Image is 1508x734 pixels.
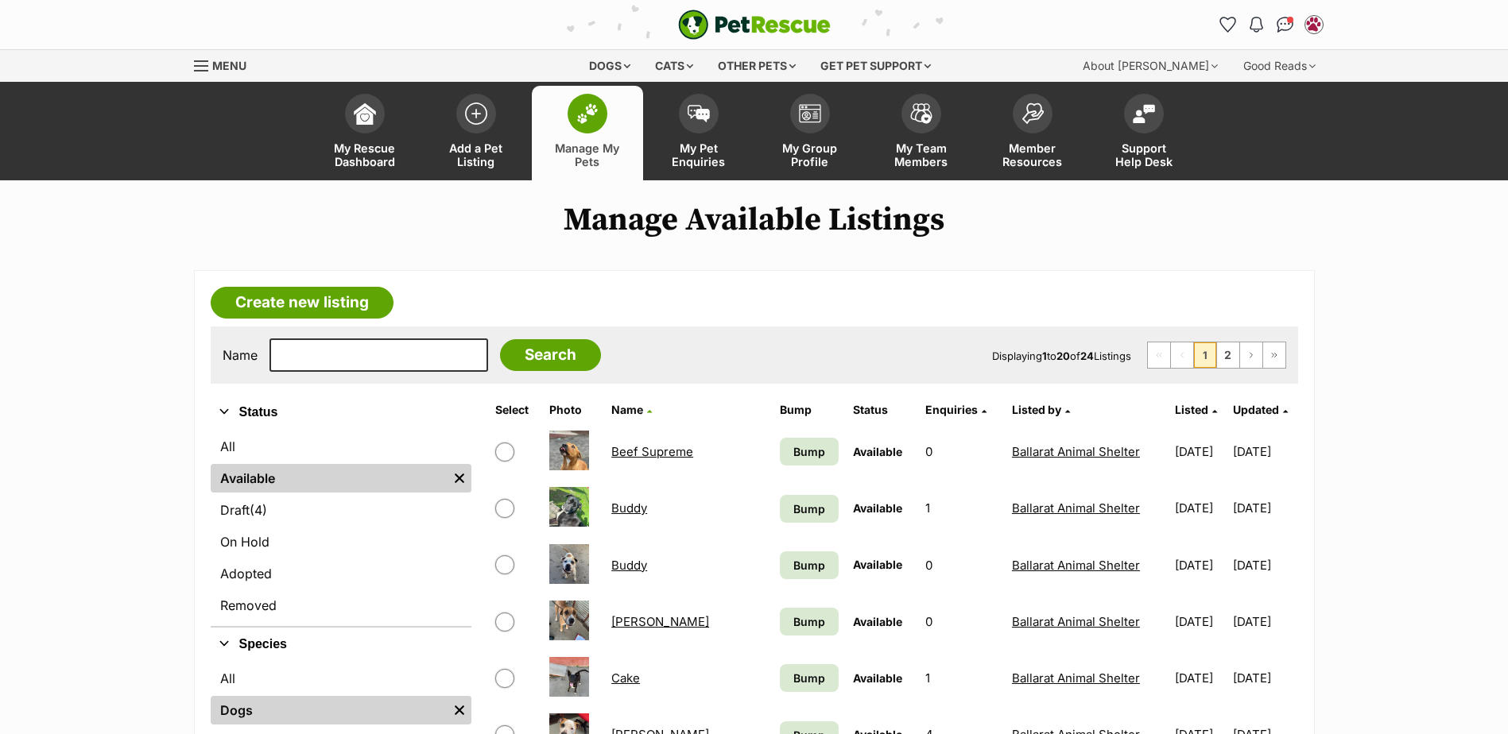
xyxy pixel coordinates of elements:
img: dashboard-icon-eb2f2d2d3e046f16d808141f083e7271f6b2e854fb5c12c21221c1fb7104beca.svg [354,102,376,125]
div: Good Reads [1232,50,1327,82]
label: Name [223,348,258,362]
a: Ballarat Animal Shelter [1012,670,1140,686]
img: chat-41dd97257d64d25036548639549fe6c8038ab92f7586957e7f3b1b290dea8141.svg [1277,17,1293,33]
img: logo-e224e6f780fb5917bec1dbf3a21bbac754714ae5b6737aabdf751b685950b380.svg [678,10,831,40]
span: Bump [793,500,825,517]
td: [DATE] [1233,651,1296,705]
div: Status [211,429,471,626]
td: [DATE] [1169,538,1231,593]
a: Member Resources [977,86,1088,180]
div: About [PERSON_NAME] [1072,50,1229,82]
a: Removed [211,591,471,620]
span: Bump [793,443,825,460]
a: Ballarat Animal Shelter [1012,500,1140,516]
a: Next page [1240,342,1262,368]
span: Support Help Desk [1108,141,1180,168]
span: Add a Pet Listing [440,141,512,168]
th: Status [847,397,918,423]
a: My Pet Enquiries [643,86,754,180]
span: translation missing: en.admin.listings.index.attributes.enquiries [925,403,978,416]
td: 1 [919,481,1004,535]
td: [DATE] [1233,538,1296,593]
span: Manage My Pets [552,141,623,168]
span: First page [1148,342,1170,368]
span: Bump [793,557,825,574]
td: 1 [919,651,1004,705]
td: [DATE] [1233,594,1296,649]
th: Bump [773,397,845,423]
img: manage-my-pets-icon-02211641906a0b7f246fdf0571729dbe1e7629f14944591b6c1af311fb30b64b.svg [576,103,599,124]
a: Beef Supreme [611,444,693,459]
span: Available [853,671,902,685]
a: My Group Profile [754,86,866,180]
a: On Hold [211,527,471,556]
a: Adopted [211,559,471,588]
a: Create new listing [211,287,393,319]
a: PetRescue [678,10,831,40]
a: Conversations [1273,12,1298,37]
th: Select [489,397,542,423]
button: Species [211,634,471,655]
input: Search [500,339,601,371]
a: Buddy [611,558,647,573]
a: Add a Pet Listing [421,86,532,180]
a: Updated [1233,403,1288,416]
span: My Rescue Dashboard [329,141,401,168]
a: Menu [194,50,258,79]
span: Page 1 [1194,342,1216,368]
a: Bump [780,495,839,523]
td: [DATE] [1169,651,1231,705]
div: Get pet support [809,50,942,82]
a: Buddy [611,500,647,516]
a: Last page [1263,342,1285,368]
span: Bump [793,670,825,686]
img: Ballarat Animal Shelter profile pic [1306,17,1322,33]
th: Photo [543,397,603,423]
a: Manage My Pets [532,86,643,180]
nav: Pagination [1147,342,1286,369]
span: My Group Profile [774,141,846,168]
a: Enquiries [925,403,987,416]
td: [DATE] [1169,481,1231,535]
img: team-members-icon-5396bd8760b3fe7c0b43da4ab00e1e3bb1a5d9ba89233759b79545d2d3fc5d0d.svg [910,103,932,124]
a: My Team Members [866,86,977,180]
span: Listed by [1012,403,1061,416]
a: Draft [211,496,471,524]
span: Member Resources [997,141,1068,168]
td: [DATE] [1169,594,1231,649]
span: Previous page [1171,342,1193,368]
span: (4) [250,500,267,520]
a: Ballarat Animal Shelter [1012,444,1140,459]
a: Cake [611,670,640,686]
a: [PERSON_NAME] [611,614,709,629]
button: My account [1301,12,1327,37]
a: All [211,432,471,461]
a: Remove filter [448,696,471,724]
button: Status [211,402,471,423]
td: 0 [919,594,1004,649]
span: Listed [1175,403,1208,416]
a: Bump [780,664,839,692]
td: [DATE] [1233,481,1296,535]
a: Page 2 [1217,342,1239,368]
span: Displaying to of Listings [992,350,1131,362]
span: Updated [1233,403,1279,416]
span: My Pet Enquiries [663,141,735,168]
span: Available [853,558,902,571]
strong: 24 [1080,350,1094,362]
img: add-pet-listing-icon-0afa8454b4691262ce3f59096e99ab1cd57d4a30225e0717b998d2c9b9846f56.svg [465,102,487,125]
button: Notifications [1244,12,1270,37]
a: Name [611,403,652,416]
a: Dogs [211,696,448,724]
a: Bump [780,608,839,635]
span: Available [853,445,902,458]
img: notifications-46538b983faf8c2785f20acdc204bb7945ddae34d4c08c2a6579f10ce5e182be.svg [1250,17,1262,33]
img: pet-enquiries-icon-7e3ad2cf08bfb03b45e93fb7055b45f3efa6380592205ae92323e6603595dc1f.svg [688,105,710,122]
span: Available [853,615,902,628]
img: help-desk-icon-fdf02630f3aa405de69fd3d07c3f3aa587a6932b1a1747fa1d2bba05be0121f9.svg [1133,104,1155,123]
a: Ballarat Animal Shelter [1012,558,1140,573]
span: Name [611,403,643,416]
span: Available [853,501,902,515]
td: [DATE] [1169,424,1231,479]
div: Dogs [578,50,642,82]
